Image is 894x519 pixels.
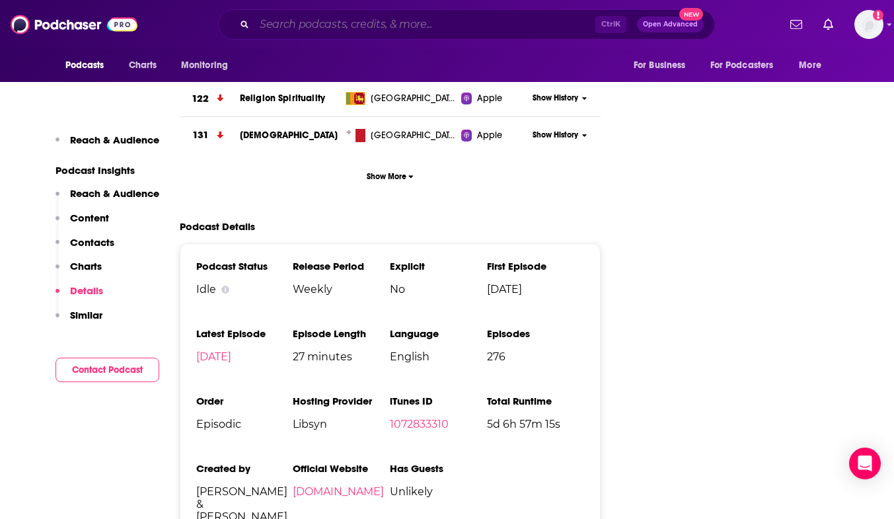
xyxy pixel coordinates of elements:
h3: Latest Episode [196,327,293,340]
a: Apple [461,92,528,105]
a: Charts [120,53,165,78]
button: Show profile menu [854,10,883,39]
div: Search podcasts, credits, & more... [218,9,715,40]
span: [DATE] [487,283,584,296]
a: Show notifications dropdown [785,13,807,36]
span: Weekly [293,283,390,296]
h3: Hosting Provider [293,395,390,407]
span: More [799,56,821,75]
span: Apple [477,129,502,142]
span: 5d 6h 57m 15s [487,418,584,430]
h3: Language [390,327,487,340]
span: English [390,350,487,363]
svg: Add a profile image [873,10,883,20]
input: Search podcasts, credits, & more... [254,14,595,35]
p: Charts [70,260,102,272]
p: Contacts [70,236,114,249]
p: Content [70,212,109,224]
a: [GEOGRAPHIC_DATA] [340,92,461,105]
span: Show History [533,130,578,141]
a: [GEOGRAPHIC_DATA] [340,129,461,142]
button: Details [56,284,103,309]
h3: iTunes ID [390,395,487,407]
h3: Release Period [293,260,390,272]
span: Logged in as Andrea1206 [854,10,883,39]
p: Podcast Insights [56,164,159,177]
a: [DEMOGRAPHIC_DATA] [240,130,338,141]
a: Religion Spirituality [240,93,325,104]
button: Reach & Audience [56,134,159,158]
span: Open Advanced [643,21,698,28]
a: 122 [180,81,240,117]
span: Libsyn [293,418,390,430]
span: Ctrl K [595,16,626,33]
button: open menu [624,53,702,78]
span: 276 [487,350,584,363]
img: Podchaser - Follow, Share and Rate Podcasts [11,12,137,37]
h3: Order [196,395,293,407]
a: [DOMAIN_NAME] [293,485,384,498]
span: New [679,8,703,20]
h3: Episode Length [293,327,390,340]
div: Open Intercom Messenger [849,448,881,479]
span: For Business [634,56,686,75]
button: Contacts [56,236,114,260]
a: 1072833310 [390,418,449,430]
span: Malta [371,129,457,142]
h3: 122 [192,91,209,106]
p: Reach & Audience [70,134,159,146]
button: Content [56,212,109,236]
span: Monitoring [181,56,228,75]
h3: 131 [192,128,209,143]
span: No [390,283,487,296]
h3: Explicit [390,260,487,272]
span: For Podcasters [710,56,774,75]
button: open menu [702,53,793,78]
span: Show History [533,93,578,104]
button: open menu [172,53,245,78]
p: Reach & Audience [70,187,159,200]
span: Show More [367,172,414,181]
span: Episodic [196,418,293,430]
h3: Has Guests [390,462,487,475]
h3: Episodes [487,327,584,340]
button: open menu [790,53,838,78]
h3: Created by [196,462,293,475]
span: Apple [477,92,502,105]
button: open menu [56,53,122,78]
h2: Podcast Details [180,220,255,233]
button: Show History [528,130,591,141]
p: Similar [70,309,102,321]
button: Show More [180,164,601,188]
a: Show notifications dropdown [818,13,838,36]
a: Apple [461,129,528,142]
a: [DATE] [196,350,231,363]
h3: Podcast Status [196,260,293,272]
p: Details [70,284,103,297]
img: User Profile [854,10,883,39]
span: Unlikely [390,485,487,498]
button: Similar [56,309,102,333]
h3: Total Runtime [487,395,584,407]
span: Podcasts [65,56,104,75]
button: Reach & Audience [56,187,159,212]
button: Charts [56,260,102,284]
span: Sri Lanka [371,92,457,105]
span: 27 minutes [293,350,390,363]
a: 131 [180,117,240,153]
h3: First Episode [487,260,584,272]
button: Contact Podcast [56,358,159,382]
button: Open AdvancedNew [637,17,704,32]
span: Charts [129,56,157,75]
div: Idle [196,283,293,296]
h3: Official Website [293,462,390,475]
button: Show History [528,93,591,104]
